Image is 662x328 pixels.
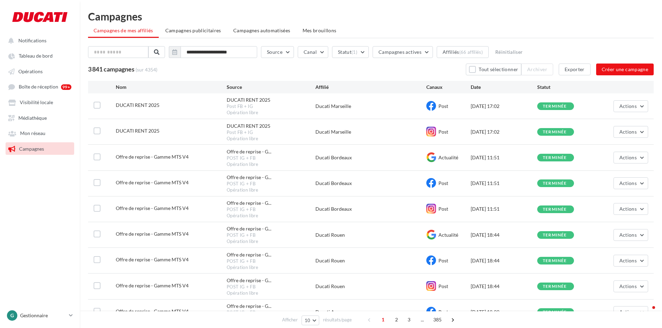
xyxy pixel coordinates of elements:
button: Source [261,46,294,58]
button: Campagnes actives [373,46,433,58]
div: [DATE] 18:44 [471,232,537,238]
button: Actions [613,203,648,215]
div: [DATE] 18:00 [471,309,537,316]
div: Opération libre [227,161,315,168]
span: Post [438,180,448,186]
a: Visibilité locale [4,96,76,108]
span: Offre de reprise - G... [227,174,271,181]
span: Actions [619,154,637,160]
button: Tout sélectionner [466,64,521,75]
div: POST IG + FB [227,310,315,316]
div: [DATE] 11:51 [471,154,537,161]
button: 10 [302,316,319,325]
button: Canal [298,46,328,58]
div: POST IG + FB [227,181,315,187]
span: Actualité [438,232,458,238]
div: DUCATI RENT 2025 [227,96,270,103]
button: Actions [613,177,648,189]
span: ... [417,314,428,325]
a: Médiathèque [4,111,76,124]
span: 3 841 campagnes [88,65,134,73]
div: POST IG + FB [227,155,315,161]
span: Post [438,206,448,212]
span: Campagnes automatisées [233,27,290,33]
span: Actions [619,232,637,238]
button: Actions [613,255,648,267]
div: Opération libre [227,187,315,193]
span: Offre de reprise - Gamme MTS V4 [116,179,189,185]
div: POST IG + FB [227,284,315,290]
span: Post [438,103,448,109]
div: DUCATI RENT 2025 [227,123,270,129]
iframe: Intercom live chat [638,304,655,321]
div: Opération libre [227,238,315,245]
span: Tableau de bord [19,53,53,59]
div: Ducati Bordeaux [315,154,426,161]
a: G Gestionnaire [6,309,74,322]
div: terminée [543,207,567,212]
div: Opération libre [227,264,315,271]
div: terminée [543,310,567,314]
button: Réinitialiser [493,48,526,56]
div: Date [471,84,537,91]
div: terminée [543,130,567,134]
a: Tableau de bord [4,49,76,62]
span: résultats/page [323,317,352,323]
span: Offre de reprise - Gamme MTS V4 [116,154,189,160]
div: [DATE] 18:44 [471,257,537,264]
span: Actions [619,129,637,135]
button: Actions [613,126,648,138]
div: terminée [543,155,567,160]
span: 2 [391,314,402,325]
button: Actions [613,229,648,241]
span: Offre de reprise - G... [227,225,271,232]
span: Actions [619,206,637,212]
span: Actions [619,309,637,315]
button: Créer une campagne [596,64,654,75]
span: Offre de reprise - Gamme MTS V4 [116,283,189,288]
div: [DATE] 18:44 [471,283,537,290]
span: Actions [619,283,637,289]
div: terminée [543,104,567,109]
span: Opérations [18,68,43,74]
button: Affiliés(66 affiliés) [437,46,489,58]
span: Offre de reprise - G... [227,200,271,207]
div: Post FB + IG [227,103,315,110]
span: 3 [403,314,415,325]
button: Actions [613,280,648,292]
span: Campagnes publicitaires [165,27,221,33]
div: Opération libre [227,136,315,142]
span: Offre de reprise - G... [227,303,271,310]
div: Ducati Rouen [315,257,426,264]
div: POST IG + FB [227,232,315,238]
a: Mon réseau [4,127,76,139]
div: (66 affiliés) [459,49,483,55]
span: Mes brouillons [303,27,337,33]
button: Statut(1) [332,46,369,58]
span: (sur 4354) [136,67,157,73]
div: Opération libre [227,213,315,219]
a: Opérations [4,65,76,77]
div: terminée [543,284,567,289]
span: 1 [377,314,389,325]
button: Exporter [559,64,591,75]
div: Canaux [426,84,471,91]
button: Archiver [521,64,553,75]
div: Affilié [315,84,426,91]
span: Notifications [18,37,46,43]
span: Offre de reprise - G... [227,148,271,155]
span: 10 [305,318,311,323]
div: terminée [543,181,567,186]
div: Ducati Rouen [315,283,426,290]
div: Ducati Bordeaux [315,180,426,187]
div: Source [227,84,315,91]
span: Campagnes actives [378,49,421,55]
span: Afficher [282,317,298,323]
div: Ducati Annecy [315,309,426,316]
div: Ducati Marseille [315,103,426,110]
span: 385 [430,314,445,325]
span: Post [438,129,448,135]
span: Offre de reprise - G... [227,277,271,284]
span: Post [438,258,448,263]
button: Actions [613,100,648,112]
